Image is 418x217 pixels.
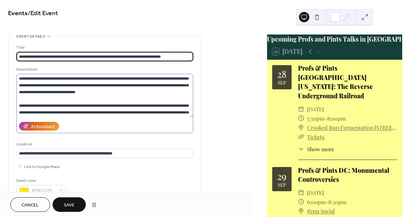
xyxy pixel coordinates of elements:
[307,206,335,216] a: Penn Social
[53,197,86,212] button: Save
[278,182,286,187] div: Sep
[298,132,304,142] div: ​
[307,197,326,207] span: 6:00pm
[277,69,287,79] div: 28
[24,163,60,170] span: Link to Google Maps
[298,104,304,114] div: ​
[22,202,39,209] span: Cancel
[298,114,304,123] div: ​
[298,206,304,216] div: ​
[298,197,304,207] div: ​
[307,145,334,153] span: Show more
[278,80,286,85] div: Sep
[324,114,327,123] span: -
[28,7,58,20] span: / Edit Event
[307,188,324,197] span: [DATE]
[298,145,334,153] button: ​Show more
[16,177,65,184] div: Event color
[307,133,324,140] a: Tickets
[298,166,389,184] a: Profs & Pints DC: Monumental Controversies
[32,187,56,194] span: #F8E71CFF
[16,141,192,148] div: Location
[298,64,373,100] a: Profs & Pints [GEOGRAPHIC_DATA][US_STATE]: The Reverse Underground Railroad
[8,7,28,20] a: Events
[16,66,192,73] div: Description
[298,123,304,132] div: ​
[19,122,59,131] button: AI Assistant
[10,197,50,212] button: Cancel
[327,114,346,123] span: 8:00pm
[64,202,75,209] span: Save
[277,171,286,181] div: 29
[307,114,324,123] span: 5:30pm
[16,44,192,51] div: Title
[328,197,346,207] span: 8:30pm
[307,123,397,132] a: Crooked Run Fermentation [STREET_ADDRESS][PERSON_NAME][PERSON_NAME]
[267,35,402,44] div: Upcoming Profs and Pints Talks in [GEOGRAPHIC_DATA][US_STATE]
[307,104,324,114] span: [DATE]
[16,33,45,40] span: Event details
[298,188,304,197] div: ​
[31,123,55,130] div: AI Assistant
[298,145,304,153] div: ​
[326,197,328,207] span: -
